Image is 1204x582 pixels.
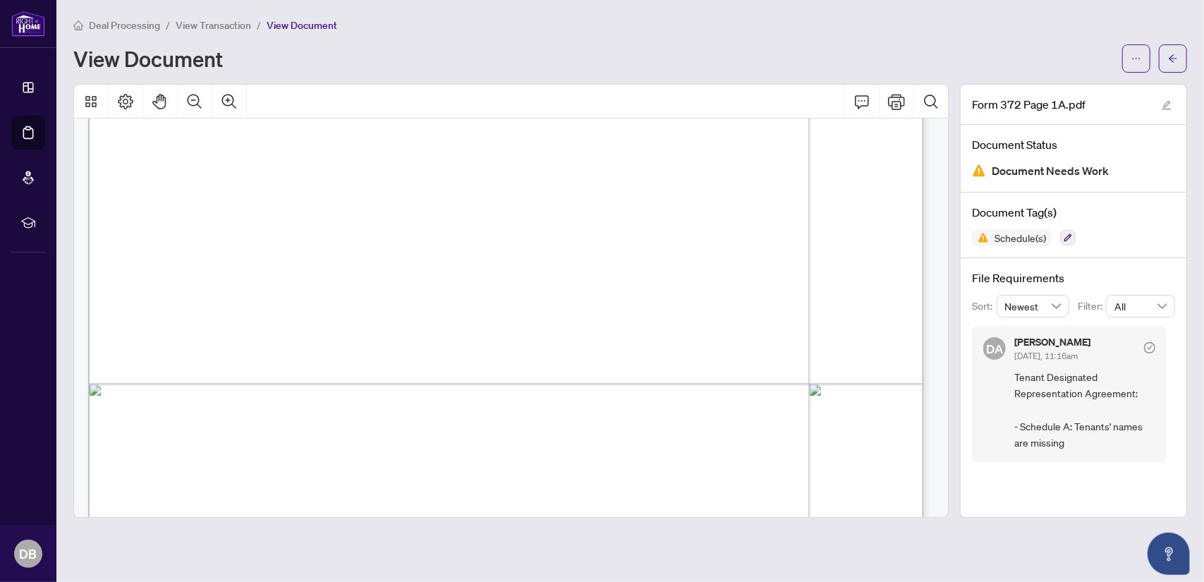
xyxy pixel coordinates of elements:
[1005,296,1062,317] span: Newest
[73,47,223,70] h1: View Document
[972,164,986,178] img: Document Status
[972,204,1175,221] h4: Document Tag(s)
[972,229,989,246] img: Status Icon
[1131,54,1141,63] span: ellipsis
[1148,533,1190,575] button: Open asap
[257,17,261,33] li: /
[992,162,1109,181] span: Document Needs Work
[89,19,160,32] span: Deal Processing
[1162,100,1172,110] span: edit
[972,298,997,314] p: Sort:
[972,269,1175,286] h4: File Requirements
[73,20,83,30] span: home
[1168,54,1178,63] span: arrow-left
[20,544,37,564] span: DB
[1014,369,1155,451] span: Tenant Designated Representation Agreement: - Schedule A: Tenants' names are missing
[1014,337,1090,347] h5: [PERSON_NAME]
[989,233,1052,243] span: Schedule(s)
[1114,296,1167,317] span: All
[1144,342,1155,353] span: check-circle
[1078,298,1106,314] p: Filter:
[267,19,337,32] span: View Document
[166,17,170,33] li: /
[986,339,1003,358] span: DA
[972,136,1175,153] h4: Document Status
[972,96,1086,113] span: Form 372 Page 1A.pdf
[1014,351,1078,361] span: [DATE], 11:16am
[11,11,45,37] img: logo
[176,19,251,32] span: View Transaction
